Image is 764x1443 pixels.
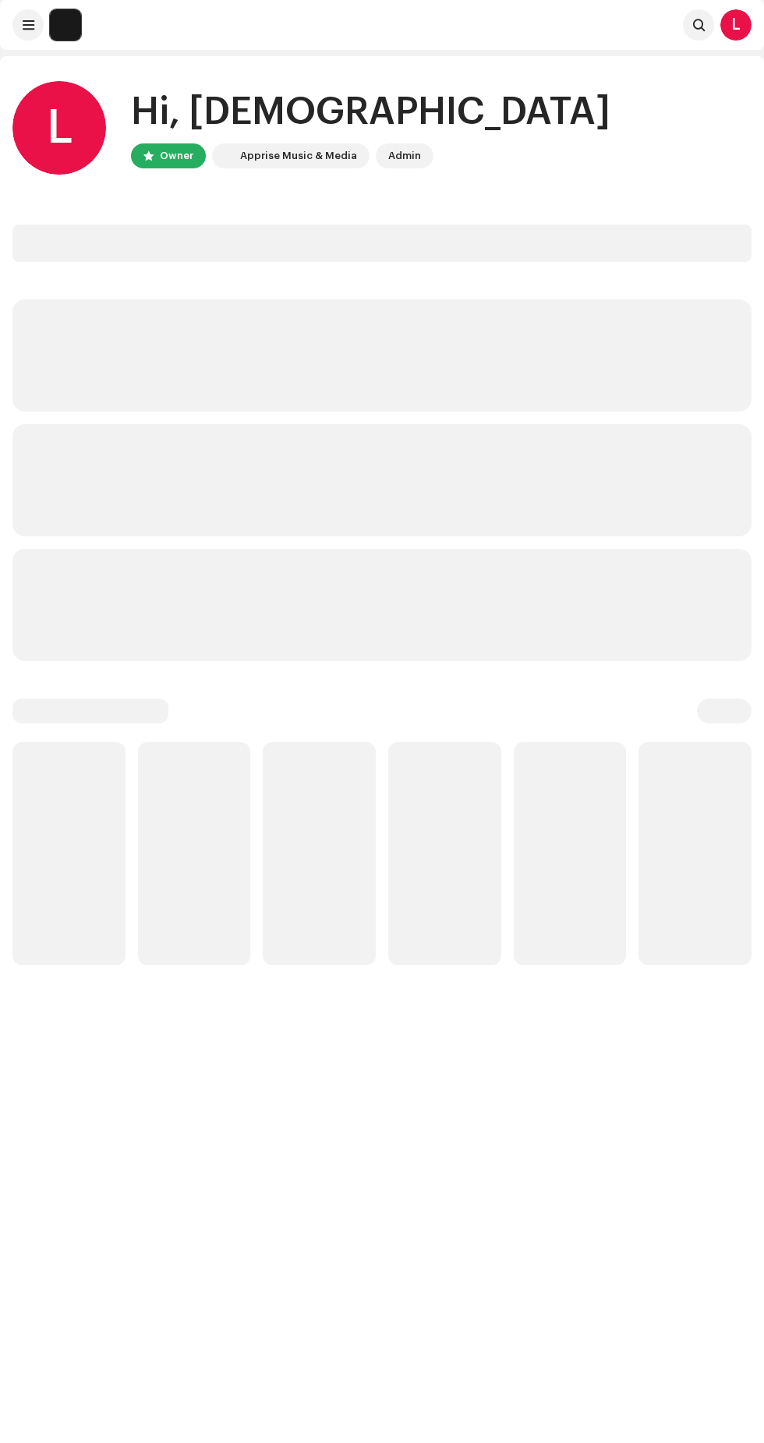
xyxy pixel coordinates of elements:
[12,81,106,175] div: L
[131,87,610,137] div: Hi, [DEMOGRAPHIC_DATA]
[720,9,752,41] div: L
[50,9,81,41] img: 1c16f3de-5afb-4452-805d-3f3454e20b1b
[160,147,193,165] div: Owner
[388,147,421,165] div: Admin
[215,147,234,165] img: 1c16f3de-5afb-4452-805d-3f3454e20b1b
[240,147,357,165] div: Apprise Music & Media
